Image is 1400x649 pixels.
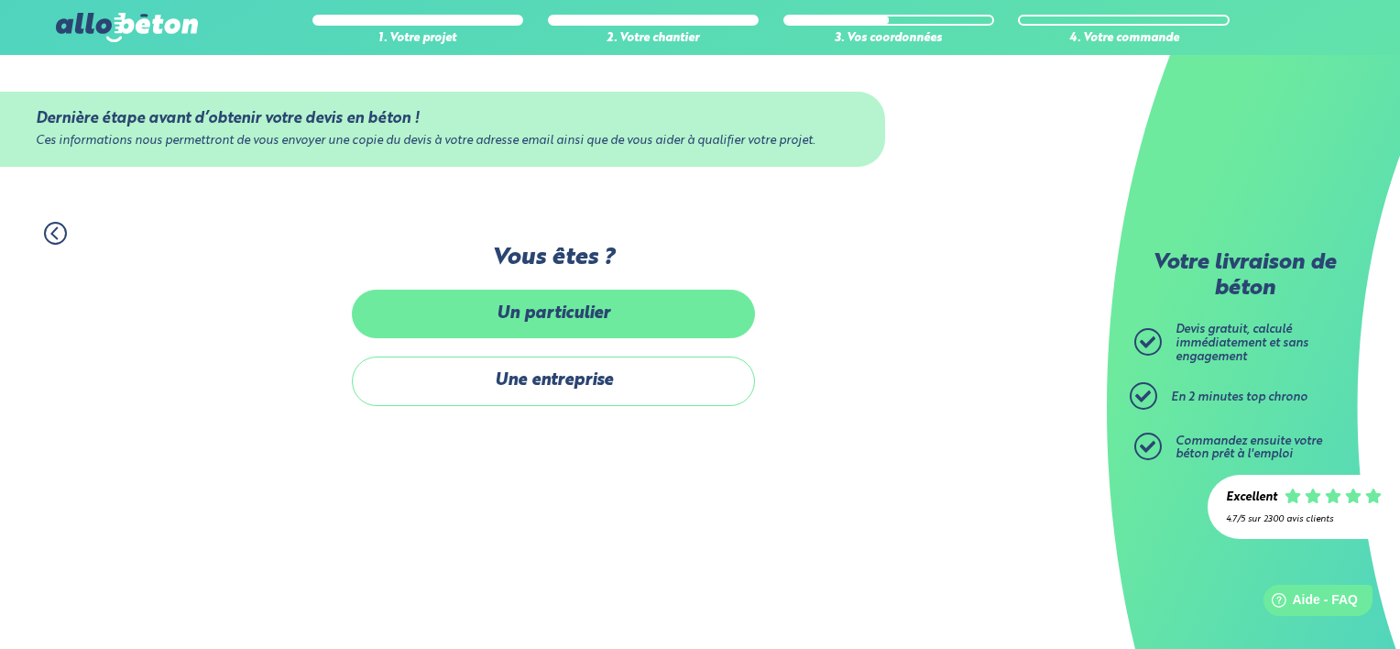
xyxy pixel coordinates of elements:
[56,13,197,42] img: allobéton
[312,32,523,46] div: 1. Votre projet
[1018,32,1229,46] div: 4. Votre commande
[352,357,755,405] label: Une entreprise
[783,32,994,46] div: 3. Vos coordonnées
[352,290,755,338] label: Un particulier
[1237,577,1380,629] iframe: Help widget launcher
[36,110,850,127] div: Dernière étape avant d’obtenir votre devis en béton !
[36,135,850,148] div: Ces informations nous permettront de vous envoyer une copie du devis à votre adresse email ainsi ...
[352,245,755,271] label: Vous êtes ?
[548,32,759,46] div: 2. Votre chantier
